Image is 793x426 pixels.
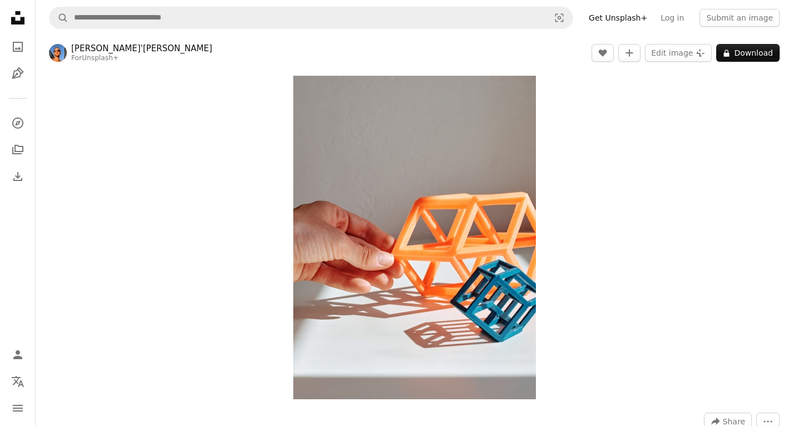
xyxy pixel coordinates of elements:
[7,112,29,134] a: Explore
[7,165,29,188] a: Download History
[293,76,536,399] button: Zoom in on this image
[7,397,29,419] button: Menu
[618,44,641,62] button: Add to Collection
[582,9,654,27] a: Get Unsplash+
[7,344,29,366] a: Log in / Sign up
[49,7,573,29] form: Find visuals sitewide
[71,43,212,54] a: [PERSON_NAME]'[PERSON_NAME]
[50,7,68,28] button: Search Unsplash
[700,9,780,27] button: Submit an image
[645,44,712,62] button: Edit image
[7,139,29,161] a: Collections
[7,36,29,58] a: Photos
[71,54,212,63] div: For
[293,76,536,399] img: a person holding a plastic object in their hand
[49,44,67,62] img: Go to Roberta Sant'Anna's profile
[716,44,780,62] button: Download
[7,370,29,393] button: Language
[592,44,614,62] button: Like
[82,54,119,62] a: Unsplash+
[654,9,691,27] a: Log in
[7,62,29,85] a: Illustrations
[546,7,573,28] button: Visual search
